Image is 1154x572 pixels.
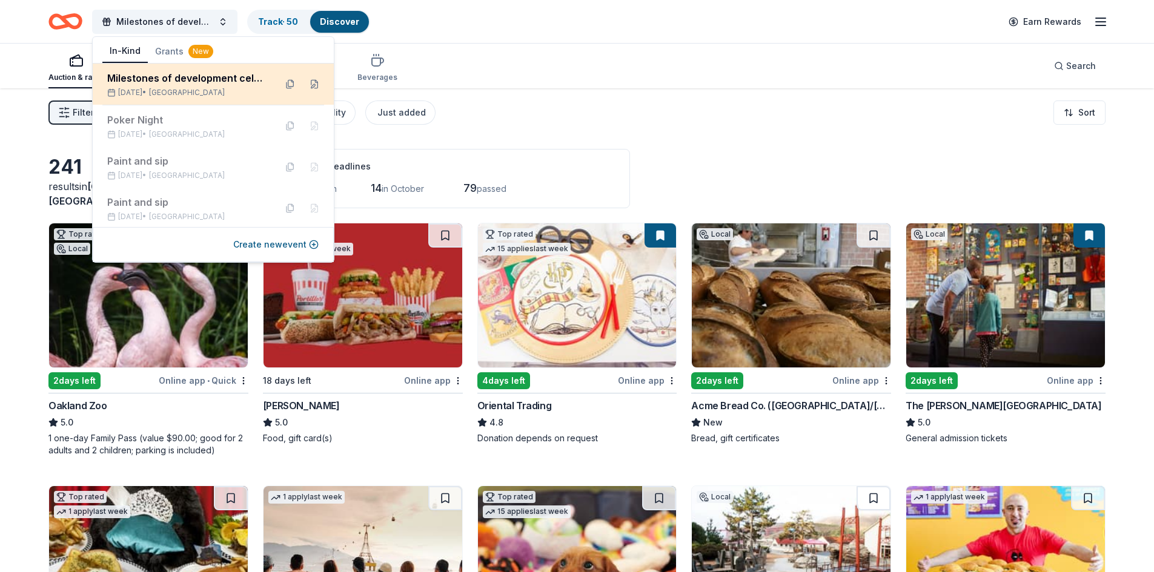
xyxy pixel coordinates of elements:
[159,373,248,388] div: Online app Quick
[107,88,266,97] div: [DATE] •
[1044,54,1106,78] button: Search
[263,223,463,444] a: Image for Portillo'sTop rated5 applieslast week18 days leftOnline app[PERSON_NAME]5.0Food, gift c...
[107,212,266,222] div: [DATE] •
[691,372,743,389] div: 2 days left
[618,373,677,388] div: Online app
[365,100,436,125] button: Just added
[149,171,225,180] span: [GEOGRAPHIC_DATA]
[463,182,477,194] span: 79
[149,88,225,97] span: [GEOGRAPHIC_DATA]
[371,182,382,194] span: 14
[107,71,266,85] div: Milestones of development celebrates 40 years
[906,372,958,389] div: 2 days left
[477,398,552,413] div: Oriental Trading
[703,415,723,430] span: New
[911,228,947,240] div: Local
[697,228,733,240] div: Local
[483,505,571,518] div: 15 applies last week
[48,48,104,88] button: Auction & raffle
[48,100,104,125] button: Filter2
[48,7,82,36] a: Home
[1001,11,1089,33] a: Earn Rewards
[377,105,426,120] div: Just added
[48,398,107,413] div: Oakland Zoo
[477,223,677,444] a: Image for Oriental TradingTop rated15 applieslast week4days leftOnline appOriental Trading4.8Dona...
[149,130,225,139] span: [GEOGRAPHIC_DATA]
[483,228,536,240] div: Top rated
[107,195,266,209] div: Paint and sip
[268,491,345,504] div: 1 apply last week
[107,113,266,127] div: Poker Night
[233,237,319,252] button: Create newevent
[832,373,891,388] div: Online app
[691,223,891,444] a: Image for Acme Bread Co. (East Bay/North Bay)Local2days leftOnline appAcme Bread Co. ([GEOGRAPHIC...
[477,183,506,194] span: passed
[691,398,891,413] div: Acme Bread Co. ([GEOGRAPHIC_DATA]/[GEOGRAPHIC_DATA])
[357,48,397,88] button: Beverages
[48,73,104,82] div: Auction & raffle
[263,373,311,388] div: 18 days left
[278,159,615,174] div: Application deadlines
[1047,373,1106,388] div: Online app
[48,223,248,456] a: Image for Oakland ZooTop ratedLocal2days leftOnline app•QuickOakland Zoo5.01 one-day Family Pass ...
[188,45,213,58] div: New
[48,372,101,389] div: 2 days left
[48,179,248,208] div: results
[116,15,213,29] span: Milestones of development celebrates 40 years
[92,10,237,34] button: Milestones of development celebrates 40 years
[478,223,677,367] img: Image for Oriental Trading
[54,491,107,503] div: Top rated
[107,171,266,180] div: [DATE] •
[477,372,530,389] div: 4 days left
[48,155,248,179] div: 241
[906,432,1106,444] div: General admission tickets
[483,243,571,255] div: 15 applies last week
[1078,105,1095,120] span: Sort
[382,183,424,194] span: in October
[48,432,248,456] div: 1 one-day Family Pass (value $90.00; good for 2 adults and 2 children; parking is included)
[49,223,248,367] img: Image for Oakland Zoo
[107,130,266,139] div: [DATE] •
[697,491,733,503] div: Local
[477,432,677,444] div: Donation depends on request
[483,491,536,503] div: Top rated
[54,243,90,255] div: Local
[906,223,1106,444] a: Image for The Walt Disney MuseumLocal2days leftOnline appThe [PERSON_NAME][GEOGRAPHIC_DATA]5.0Gen...
[149,212,225,222] span: [GEOGRAPHIC_DATA]
[258,16,298,27] a: Track· 50
[906,223,1105,367] img: Image for The Walt Disney Museum
[1066,59,1096,73] span: Search
[906,398,1101,413] div: The [PERSON_NAME][GEOGRAPHIC_DATA]
[691,432,891,444] div: Bread, gift certificates
[102,40,148,63] button: In-Kind
[207,376,210,386] span: •
[275,415,288,430] span: 5.0
[264,223,462,367] img: Image for Portillo's
[918,415,930,430] span: 5.0
[404,373,463,388] div: Online app
[357,73,397,82] div: Beverages
[489,415,503,430] span: 4.8
[263,432,463,444] div: Food, gift card(s)
[54,228,107,240] div: Top rated
[107,154,266,168] div: Paint and sip
[320,16,359,27] a: Discover
[692,223,890,367] img: Image for Acme Bread Co. (East Bay/North Bay)
[54,505,130,518] div: 1 apply last week
[73,105,94,120] span: Filter
[263,398,340,413] div: [PERSON_NAME]
[247,10,370,34] button: Track· 50Discover
[61,415,73,430] span: 5.0
[148,41,221,62] button: Grants
[911,491,987,504] div: 1 apply last week
[1053,100,1106,125] button: Sort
